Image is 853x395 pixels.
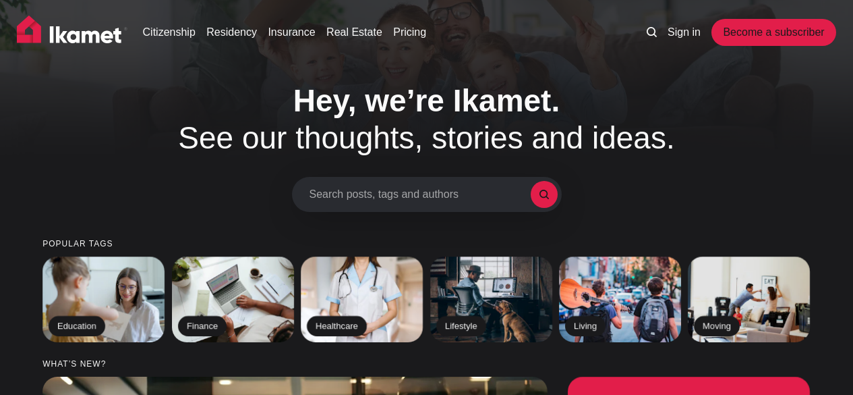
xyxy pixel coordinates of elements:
a: Become a subscriber [711,19,835,46]
small: Popular tags [42,240,811,248]
a: Insurance [268,24,315,41]
h2: Moving [694,316,740,336]
a: Education [42,257,165,342]
h2: Living [565,316,606,336]
h2: Education [49,316,105,336]
span: Search posts, tags and authors [310,188,531,201]
h2: Lifestyle [436,316,486,336]
a: Lifestyle [430,257,552,342]
a: Real Estate [326,24,382,41]
h1: See our thoughts, stories and ideas. [140,82,713,157]
a: Living [559,257,681,342]
h2: Finance [178,316,227,336]
h2: Healthcare [307,316,367,336]
a: Residency [206,24,257,41]
a: Citizenship [143,24,196,41]
span: Hey, we’re Ikamet. [293,83,560,118]
a: Sign in [668,24,701,41]
a: Pricing [393,24,426,41]
a: Moving [688,257,810,342]
img: Ikamet home [17,16,127,49]
a: Healthcare [301,257,423,342]
a: Finance [172,257,294,342]
small: What’s new? [42,360,811,369]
